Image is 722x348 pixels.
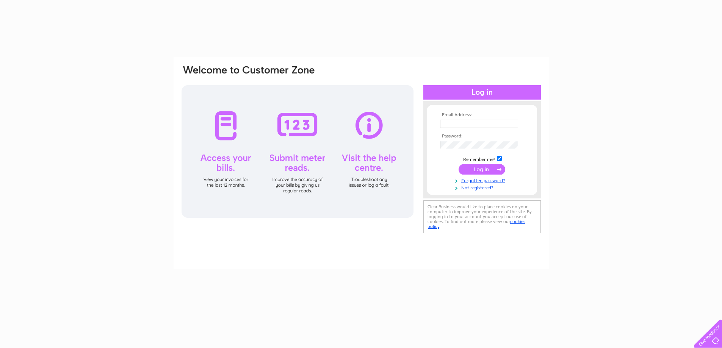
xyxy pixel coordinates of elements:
[440,176,526,184] a: Forgotten password?
[423,200,541,233] div: Clear Business would like to place cookies on your computer to improve your experience of the sit...
[440,184,526,191] a: Not registered?
[438,112,526,118] th: Email Address:
[438,134,526,139] th: Password:
[459,164,505,175] input: Submit
[428,219,525,229] a: cookies policy
[438,155,526,162] td: Remember me?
